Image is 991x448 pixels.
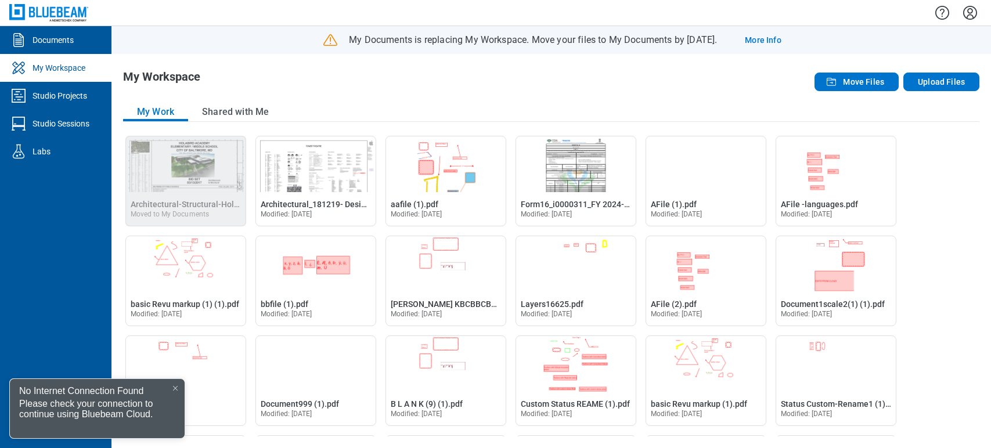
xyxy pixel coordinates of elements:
[651,310,702,318] span: Modified: [DATE]
[256,236,376,292] img: bbfile (1).pdf
[516,236,636,292] img: Layers16625.pdf
[781,310,833,318] span: Modified: [DATE]
[9,86,28,105] svg: Studio Projects
[646,336,766,392] img: basic Revu markup (1).pdf
[9,142,28,161] svg: Labs
[745,34,781,46] a: More Info
[776,236,896,326] div: Open Document1scale2(1) (1).pdf in Editor
[33,34,74,46] div: Documents
[776,136,896,226] div: Open AFile -languages.pdf in Editor
[386,336,506,392] img: B L A N K (9) (1).pdf
[651,399,747,409] span: basic Revu markup (1).pdf
[125,335,246,426] div: Open CFile.pdf in Editor
[646,136,766,192] img: AFile (1).pdf
[516,236,636,326] div: Open Layers16625.pdf in Editor
[131,299,239,309] span: basic Revu markup (1) (1).pdf
[521,410,572,418] span: Modified: [DATE]
[521,200,648,209] span: Form16_i0000311_FY 2024-25.pdf
[9,114,28,133] svg: Studio Sessions
[646,236,766,292] img: AFile (2).pdf
[261,310,312,318] span: Modified: [DATE]
[385,236,506,326] div: Open B L A N KBCBBCBDHDJDNDBDBDBdjddbdbdASDDDFE.pdf in Editor
[125,136,246,226] div: Architectural-Structural-Holabird-Bid-Set-Drawings.pdf
[9,31,28,49] svg: Documents
[256,136,376,192] img: Architectural_181219- Design Review Repaired (1).pdf
[646,236,766,326] div: Open AFile (2).pdf in Editor
[516,136,636,226] div: Open Form16_i0000311_FY 2024-25.pdf in Editor
[126,236,246,292] img: basic Revu markup (1) (1).pdf
[131,200,335,209] span: Architectural-Structural-Holabird-Bid-Set-Drawings.pdf
[125,236,246,326] div: Open basic Revu markup (1) (1).pdf in Editor
[781,200,858,209] span: AFile -languages.pdf
[843,76,884,88] span: Move Files
[646,136,766,226] div: Open AFile (1).pdf in Editor
[9,59,28,77] svg: My Workspace
[776,236,896,292] img: Document1scale2(1) (1).pdf
[126,136,246,192] img: Architectural-Structural-Holabird-Bid-Set-Drawings.pdf
[776,336,896,392] img: Status Custom-Rename1 (1).pdf
[781,299,885,309] span: Document1scale2(1) (1).pdf
[651,410,702,418] span: Modified: [DATE]
[651,210,702,218] span: Modified: [DATE]
[776,136,896,192] img: AFile -languages.pdf
[521,299,583,309] span: Layers16625.pdf
[33,62,85,74] div: My Workspace
[131,310,182,318] span: Modified: [DATE]
[516,336,636,392] img: Custom Status REAME (1).pdf
[516,335,636,426] div: Open Custom Status REAME (1).pdf in Editor
[651,200,697,209] span: AFile (1).pdf
[256,336,376,392] img: Document999 (1).pdf
[391,410,442,418] span: Modified: [DATE]
[261,410,312,418] span: Modified: [DATE]
[255,136,376,226] div: Open Architectural_181219- Design Review Repaired (1).pdf in Editor
[123,70,200,89] h1: My Workspace
[521,399,630,409] span: Custom Status REAME (1).pdf
[131,200,335,218] a: Moved to My Documents
[188,103,283,121] button: Shared with Me
[261,299,308,309] span: bbfile (1).pdf
[261,210,312,218] span: Modified: [DATE]
[385,136,506,226] div: Open aafile (1).pdf in Editor
[521,210,572,218] span: Modified: [DATE]
[776,335,896,426] div: Open Status Custom-Rename1 (1).pdf in Editor
[781,210,833,218] span: Modified: [DATE]
[33,146,51,157] div: Labs
[903,73,979,91] button: Upload Files
[521,310,572,318] span: Modified: [DATE]
[123,103,188,121] button: My Work
[781,399,900,409] span: Status Custom-Rename1 (1).pdf
[516,136,636,192] img: Form16_i0000311_FY 2024-25.pdf
[386,236,506,292] img: B L A N KBCBBCBDHDJDNDBDBDBdjddbdbdASDDDFE.pdf
[781,410,833,418] span: Modified: [DATE]
[385,335,506,426] div: Open B L A N K (9) (1).pdf in Editor
[815,73,899,91] button: Move Files
[10,399,185,424] div: Please check your connection to continue using Bluebeam Cloud.
[386,136,506,192] img: aafile (1).pdf
[646,335,766,426] div: Open basic Revu markup (1).pdf in Editor
[651,299,697,309] span: AFile (2).pdf
[255,335,376,426] div: Open Document999 (1).pdf in Editor
[391,299,639,309] span: [PERSON_NAME] KBCBBCBDHDJDNDBDBDBdjddbdbdASDDDFE.pdf
[391,399,463,409] span: B L A N K (9) (1).pdf
[961,3,979,23] button: Settings
[19,384,143,396] div: No Internet Connection Found
[391,200,438,209] span: aafile (1).pdf
[255,236,376,326] div: Open bbfile (1).pdf in Editor
[391,210,442,218] span: Modified: [DATE]
[261,399,339,409] span: Document999 (1).pdf
[349,34,717,46] p: My Documents is replacing My Workspace. Move your files to My Documents by [DATE].
[126,336,246,392] img: CFile.pdf
[261,200,461,209] span: Architectural_181219- Design Review Repaired (1).pdf
[131,210,228,218] div: Moved to My Documents
[33,118,89,129] div: Studio Sessions
[9,4,88,21] img: Bluebeam, Inc.
[391,310,442,318] span: Modified: [DATE]
[33,90,87,102] div: Studio Projects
